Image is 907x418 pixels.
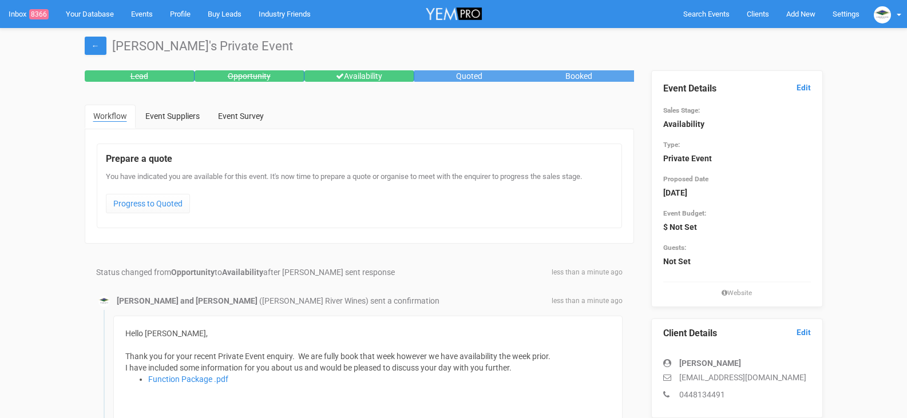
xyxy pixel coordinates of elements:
[663,120,704,129] strong: Availability
[29,9,49,19] span: 8366
[304,70,414,82] div: Availability
[874,6,891,23] img: logo.JPG
[663,257,691,266] strong: Not Set
[85,105,136,129] a: Workflow
[663,141,680,149] small: Type:
[195,70,304,82] div: Opportunity
[96,268,395,277] span: Status changed from to after [PERSON_NAME] sent response
[106,172,613,219] div: You have indicated you are available for this event. It's now time to prepare a quote or organise...
[663,244,686,252] small: Guests:
[663,288,811,298] small: Website
[222,268,263,277] strong: Availability
[85,39,823,53] h1: [PERSON_NAME]'s Private Event
[797,82,811,93] a: Edit
[209,105,272,128] a: Event Survey
[85,37,106,55] a: ←
[85,70,195,82] div: Lead
[683,10,730,18] span: Search Events
[125,328,611,339] div: Hello [PERSON_NAME],
[663,154,712,163] strong: Private Event
[552,268,623,277] span: less than a minute ago
[663,389,811,400] p: 0448134491
[414,70,524,82] div: Quoted
[106,194,190,213] a: Progress to Quoted
[117,296,258,305] strong: [PERSON_NAME] and [PERSON_NAME]
[663,209,706,217] small: Event Budget:
[663,222,697,232] strong: $ Not Set
[786,10,815,18] span: Add New
[663,372,811,383] p: [EMAIL_ADDRESS][DOMAIN_NAME]
[679,359,741,368] strong: [PERSON_NAME]
[663,327,811,340] legend: Client Details
[663,175,708,183] small: Proposed Date
[552,296,623,306] span: less than a minute ago
[98,296,110,307] img: logo.JPG
[171,268,215,277] strong: Opportunity
[663,188,687,197] strong: [DATE]
[137,105,208,128] a: Event Suppliers
[663,106,700,114] small: Sales Stage:
[747,10,769,18] span: Clients
[106,153,613,166] legend: Prepare a quote
[663,82,811,95] legend: Event Details
[797,327,811,338] a: Edit
[125,351,611,373] div: Thank you for your recent Private Event enquiry. We are fully book that week however we have avai...
[148,375,228,384] a: Function Package .pdf
[524,70,634,82] div: Booked
[259,296,439,305] span: ([PERSON_NAME] River Wines) sent a confirmation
